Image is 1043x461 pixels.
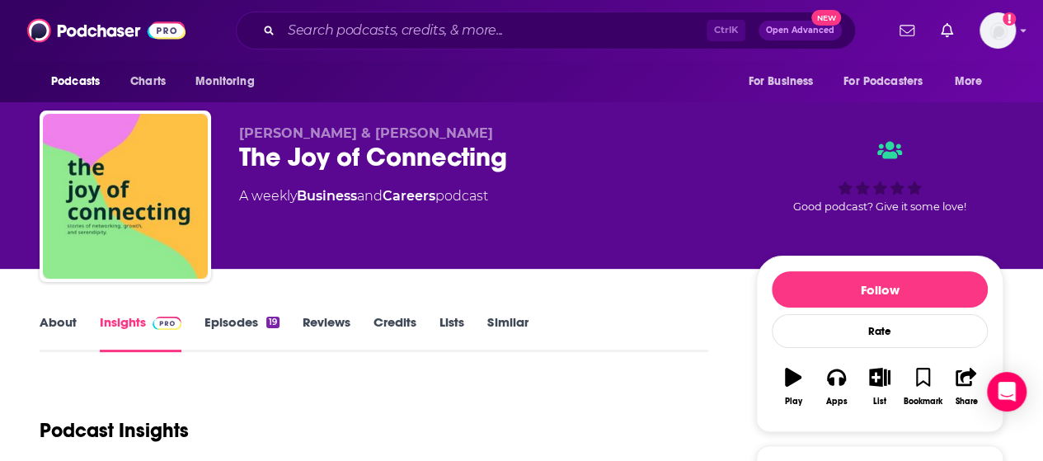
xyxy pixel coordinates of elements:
button: Show profile menu [980,12,1016,49]
div: A weekly podcast [239,186,488,206]
button: open menu [943,66,1003,97]
button: Share [945,357,988,416]
a: InsightsPodchaser Pro [100,314,181,352]
div: Open Intercom Messenger [987,372,1027,412]
img: User Profile [980,12,1016,49]
input: Search podcasts, credits, & more... [281,17,707,44]
a: Show notifications dropdown [893,16,921,45]
img: The Joy of Connecting [43,114,208,279]
h1: Podcast Insights [40,418,189,443]
a: Credits [374,314,416,352]
div: Good podcast? Give it some love! [756,125,1003,228]
svg: Add a profile image [1003,12,1016,26]
div: 19 [266,317,280,328]
button: open menu [833,66,947,97]
div: Share [955,397,977,407]
button: open menu [184,66,275,97]
span: Open Advanced [766,26,834,35]
span: Podcasts [51,70,100,93]
span: Good podcast? Give it some love! [793,200,966,213]
span: Monitoring [195,70,254,93]
a: About [40,314,77,352]
img: Podchaser - Follow, Share and Rate Podcasts [27,15,186,46]
span: Logged in as vyoeupb [980,12,1016,49]
span: For Business [748,70,813,93]
a: Similar [487,314,528,352]
button: Bookmark [901,357,944,416]
a: Careers [383,188,435,204]
button: Play [772,357,815,416]
span: More [955,70,983,93]
div: Play [785,397,802,407]
span: New [811,10,841,26]
span: For Podcasters [843,70,923,93]
div: Rate [772,314,988,348]
button: Open AdvancedNew [759,21,842,40]
div: Search podcasts, credits, & more... [236,12,856,49]
a: Show notifications dropdown [934,16,960,45]
span: Charts [130,70,166,93]
button: Follow [772,271,988,308]
a: Episodes19 [204,314,280,352]
div: Apps [826,397,848,407]
img: Podchaser Pro [153,317,181,330]
a: Charts [120,66,176,97]
button: List [858,357,901,416]
a: Lists [439,314,464,352]
a: Business [297,188,357,204]
span: [PERSON_NAME] & [PERSON_NAME] [239,125,493,141]
button: open menu [40,66,121,97]
span: Ctrl K [707,20,745,41]
div: List [873,397,886,407]
button: Apps [815,357,857,416]
a: Reviews [303,314,350,352]
div: Bookmark [904,397,942,407]
button: open menu [736,66,834,97]
span: and [357,188,383,204]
